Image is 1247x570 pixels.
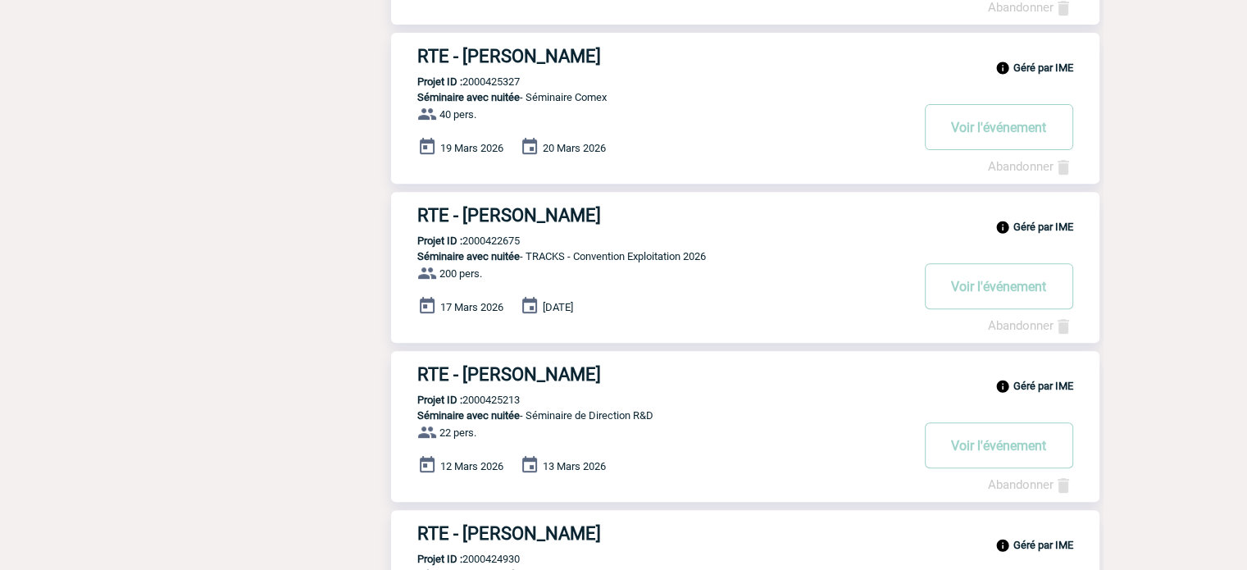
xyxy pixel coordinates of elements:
[440,142,503,154] span: 19 Mars 2026
[1013,539,1073,551] b: Géré par IME
[391,409,909,422] p: - Séminaire de Direction R&D
[391,75,520,88] p: 2000425327
[925,104,1073,150] button: Voir l'événement
[1013,380,1073,392] b: Géré par IME
[417,205,909,226] h3: RTE - [PERSON_NAME]
[417,523,909,544] h3: RTE - [PERSON_NAME]
[417,409,520,422] span: Séminaire avec nuitée
[440,301,503,313] span: 17 Mars 2026
[417,75,462,88] b: Projet ID :
[391,523,1099,544] a: RTE - [PERSON_NAME]
[439,108,476,121] span: 40 pers.
[417,364,909,385] h3: RTE - [PERSON_NAME]
[995,379,1010,394] img: info_black_24dp.svg
[391,553,520,565] p: 2000424930
[988,318,1073,333] a: Abandonner
[417,235,462,247] b: Projet ID :
[391,46,1099,66] a: RTE - [PERSON_NAME]
[417,394,462,406] b: Projet ID :
[988,477,1073,492] a: Abandonner
[543,142,606,154] span: 20 Mars 2026
[995,538,1010,553] img: info_black_24dp.svg
[391,205,1099,226] a: RTE - [PERSON_NAME]
[391,91,909,103] p: - Séminaire Comex
[1013,221,1073,233] b: Géré par IME
[391,250,909,262] p: - TRACKS - Convention Exploitation 2026
[391,235,520,247] p: 2000422675
[988,159,1073,174] a: Abandonner
[417,553,462,565] b: Projet ID :
[440,460,503,472] span: 12 Mars 2026
[543,460,606,472] span: 13 Mars 2026
[391,364,1099,385] a: RTE - [PERSON_NAME]
[391,394,520,406] p: 2000425213
[543,301,573,313] span: [DATE]
[925,422,1073,468] button: Voir l'événement
[417,46,909,66] h3: RTE - [PERSON_NAME]
[925,263,1073,309] button: Voir l'événement
[995,220,1010,235] img: info_black_24dp.svg
[417,91,520,103] span: Séminaire avec nuitée
[1013,62,1073,74] b: Géré par IME
[439,267,482,280] span: 200 pers.
[439,426,476,439] span: 22 pers.
[995,61,1010,75] img: info_black_24dp.svg
[417,250,520,262] span: Séminaire avec nuitée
